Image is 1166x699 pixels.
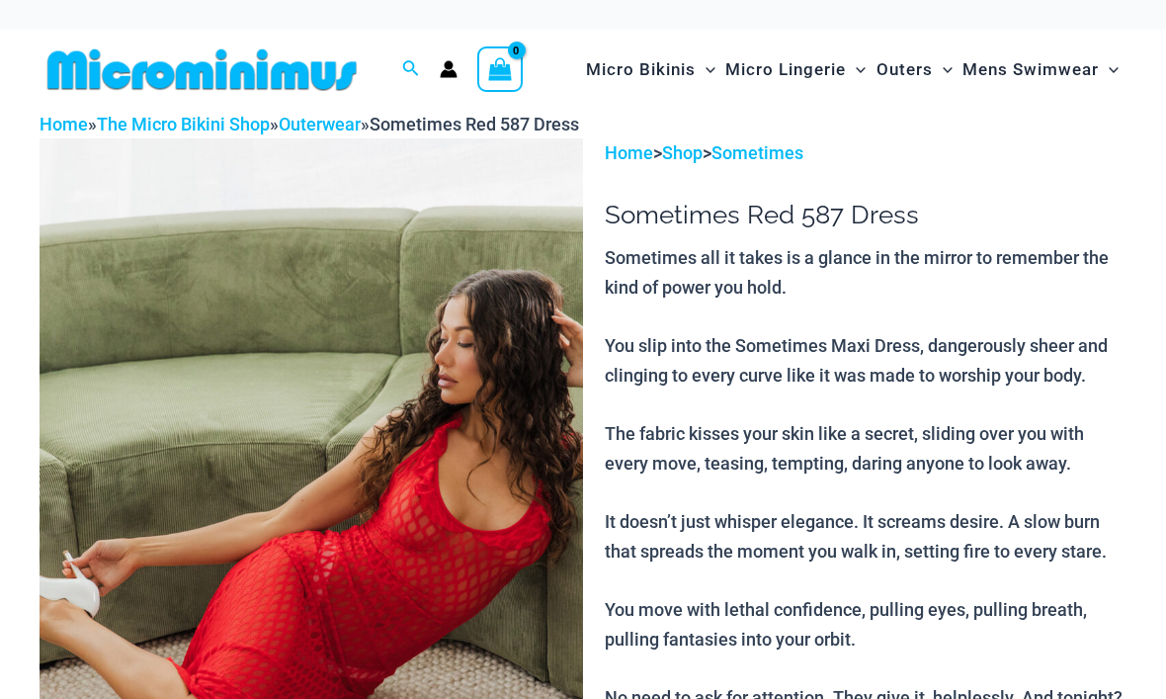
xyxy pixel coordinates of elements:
a: Shop [662,142,703,163]
span: Menu Toggle [696,44,715,95]
span: Micro Bikinis [586,44,696,95]
span: Outers [876,44,933,95]
p: > > [605,138,1126,168]
nav: Site Navigation [578,37,1126,103]
span: Sometimes Red 587 Dress [370,114,579,134]
a: Home [605,142,653,163]
h1: Sometimes Red 587 Dress [605,200,1126,230]
a: Search icon link [402,57,420,82]
a: Micro BikinisMenu ToggleMenu Toggle [581,40,720,100]
span: Menu Toggle [1099,44,1119,95]
a: OutersMenu ToggleMenu Toggle [872,40,958,100]
span: Menu Toggle [933,44,953,95]
img: MM SHOP LOGO FLAT [40,47,365,92]
a: Sometimes [711,142,803,163]
a: Account icon link [440,60,458,78]
a: Micro LingerieMenu ToggleMenu Toggle [720,40,871,100]
a: Home [40,114,88,134]
a: Mens SwimwearMenu ToggleMenu Toggle [958,40,1124,100]
span: Menu Toggle [846,44,866,95]
a: Outerwear [279,114,361,134]
a: The Micro Bikini Shop [97,114,270,134]
span: » » » [40,114,579,134]
span: Mens Swimwear [962,44,1099,95]
a: View Shopping Cart, empty [477,46,523,92]
span: Micro Lingerie [725,44,846,95]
